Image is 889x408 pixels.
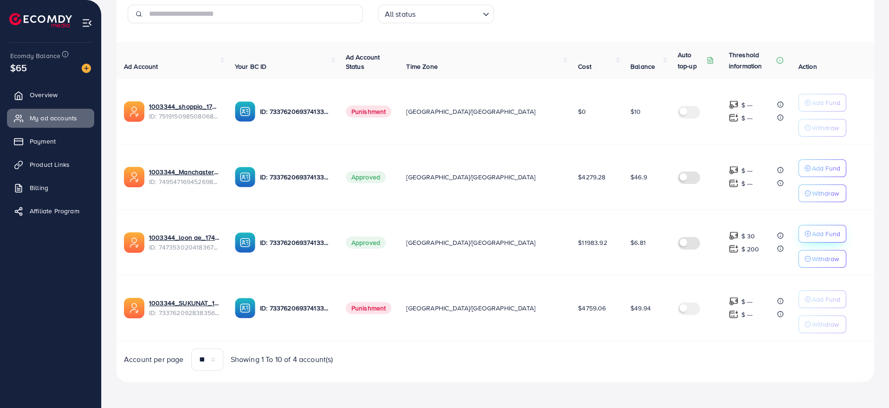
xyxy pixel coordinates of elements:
a: 1003344_loon ae_1740066863007 [149,233,220,242]
button: Withdraw [798,250,846,268]
img: ic-ads-acc.e4c84228.svg [124,298,144,318]
span: My ad accounts [30,113,77,123]
button: Withdraw [798,184,846,202]
span: Affiliate Program [30,206,79,216]
p: Withdraw [812,319,839,330]
div: <span class='underline'>1003344_shoppio_1750688962312</span></br>7519150985080684551 [149,102,220,121]
p: $ --- [741,296,753,307]
img: logo [9,13,72,27]
img: ic-ba-acc.ded83a64.svg [235,101,255,122]
div: Search for option [378,5,494,23]
span: Ad Account Status [346,53,380,71]
span: Action [798,62,817,71]
span: Ecomdy Balance [10,51,60,60]
span: $46.9 [630,172,647,182]
span: $10 [630,107,641,116]
img: top-up amount [729,231,739,241]
p: ID: 7337620693741338625 [260,237,331,248]
button: Add Fund [798,225,846,243]
img: image [82,64,91,73]
p: Withdraw [812,122,839,133]
img: top-up amount [729,296,739,306]
span: [GEOGRAPHIC_DATA]/[GEOGRAPHIC_DATA] [406,303,535,313]
a: Payment [7,132,94,151]
p: $ 200 [741,243,759,255]
span: Showing 1 To 10 of 4 account(s) [231,354,333,365]
span: $11983.92 [578,238,607,247]
span: Account per page [124,354,184,365]
span: Punishment [346,302,392,314]
a: 1003344_shoppio_1750688962312 [149,102,220,111]
span: Payment [30,137,56,146]
a: My ad accounts [7,109,94,127]
span: $4759.06 [578,303,606,313]
span: Time Zone [406,62,437,71]
span: Billing [30,183,48,192]
p: Auto top-up [678,49,705,72]
p: Threshold information [729,49,774,72]
div: <span class='underline'>1003344_loon ae_1740066863007</span></br>7473530204183674896 [149,233,220,252]
img: top-up amount [729,309,739,319]
a: Overview [7,86,94,104]
img: top-up amount [729,165,739,175]
span: Cost [578,62,591,71]
img: menu [82,18,92,28]
span: $65 [10,61,27,74]
p: $ 30 [741,230,755,242]
img: ic-ba-acc.ded83a64.svg [235,167,255,187]
span: Approved [346,171,386,183]
span: [GEOGRAPHIC_DATA]/[GEOGRAPHIC_DATA] [406,238,535,247]
span: Ad Account [124,62,158,71]
iframe: Chat [850,366,882,401]
span: All status [383,7,418,21]
button: Add Fund [798,94,846,112]
span: $49.94 [630,303,651,313]
p: Withdraw [812,253,839,264]
span: $4279.28 [578,172,605,182]
a: Affiliate Program [7,202,94,220]
span: ID: 7337620928383565826 [149,308,220,317]
p: Add Fund [812,228,840,239]
span: ID: 7473530204183674896 [149,243,220,252]
button: Withdraw [798,119,846,137]
a: 1003344_SUKUNAT_1708423019062 [149,298,220,308]
img: ic-ads-acc.e4c84228.svg [124,101,144,122]
p: Add Fund [812,163,840,174]
p: Add Fund [812,97,840,108]
p: ID: 7337620693741338625 [260,303,331,314]
a: 1003344_Manchaster_1745175503024 [149,167,220,177]
a: Product Links [7,155,94,174]
span: Balance [630,62,655,71]
input: Search for option [418,6,479,21]
p: $ --- [741,309,753,320]
span: [GEOGRAPHIC_DATA]/[GEOGRAPHIC_DATA] [406,172,535,182]
a: Billing [7,178,94,197]
span: Your BC ID [235,62,267,71]
span: ID: 7519150985080684551 [149,112,220,121]
p: $ --- [741,99,753,111]
button: Withdraw [798,316,846,333]
button: Add Fund [798,159,846,177]
img: ic-ba-acc.ded83a64.svg [235,232,255,253]
p: Withdraw [812,188,839,199]
p: $ --- [741,165,753,176]
button: Add Fund [798,290,846,308]
div: <span class='underline'>1003344_SUKUNAT_1708423019062</span></br>7337620928383565826 [149,298,220,317]
span: Overview [30,90,58,99]
img: ic-ba-acc.ded83a64.svg [235,298,255,318]
img: top-up amount [729,100,739,110]
span: ID: 7495471694526988304 [149,177,220,186]
img: ic-ads-acc.e4c84228.svg [124,232,144,253]
span: $6.81 [630,238,646,247]
img: top-up amount [729,178,739,188]
p: $ --- [741,178,753,189]
img: ic-ads-acc.e4c84228.svg [124,167,144,187]
span: $0 [578,107,586,116]
span: Approved [346,237,386,249]
p: $ --- [741,112,753,124]
div: <span class='underline'>1003344_Manchaster_1745175503024</span></br>7495471694526988304 [149,167,220,186]
p: ID: 7337620693741338625 [260,171,331,183]
span: [GEOGRAPHIC_DATA]/[GEOGRAPHIC_DATA] [406,107,535,116]
img: top-up amount [729,244,739,254]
